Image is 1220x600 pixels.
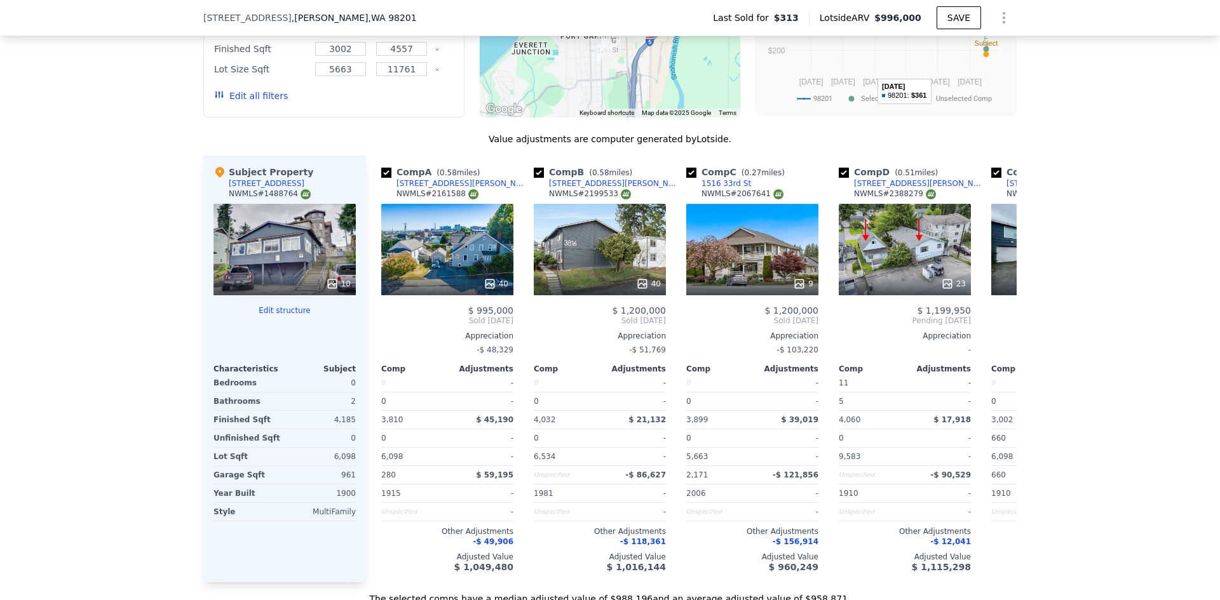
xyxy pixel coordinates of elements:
div: 3722 Oakes Ave [602,29,626,61]
div: 0 [686,374,750,392]
div: - [907,484,971,502]
text: [DATE] [958,77,982,86]
div: 40 [636,277,661,290]
div: - [602,392,666,410]
span: 0.51 [898,168,915,177]
span: 6,098 [381,452,403,461]
span: 660 [991,434,1006,443]
div: NWMLS # 1488764 [229,189,311,199]
div: Adjustments [752,364,818,374]
div: - [907,503,971,521]
span: 0.58 [440,168,457,177]
text: [DATE] [926,77,950,86]
div: Comp [381,364,447,374]
span: 280 [381,470,396,479]
div: - [907,429,971,447]
div: 0 [991,392,1055,410]
button: Show Options [991,5,1017,30]
button: SAVE [937,6,981,29]
span: Pending [DATE] [839,316,971,326]
div: 0 [381,392,445,410]
span: 6,534 [534,452,555,461]
div: - [450,392,513,410]
span: Sold [DATE] [686,316,818,326]
div: Appreciation [839,331,971,341]
div: 23 [941,277,966,290]
span: -$ 90,529 [930,470,971,479]
span: 3,899 [686,415,708,424]
div: Finished Sqft [213,411,282,429]
div: Adjusted Value [839,552,971,562]
div: [STREET_ADDRESS][PERSON_NAME] [549,178,681,189]
text: 98201: [888,91,909,99]
span: 3,810 [381,415,403,424]
div: 3718 Wetmore Ave [592,29,616,61]
div: - [839,341,971,359]
div: [STREET_ADDRESS][PERSON_NAME] [396,178,529,189]
div: Other Adjustments [991,526,1123,537]
div: Year Built [213,484,282,502]
span: $ 59,195 [476,470,513,479]
span: $ 1,049,480 [454,562,513,572]
img: NWMLS Logo [468,189,478,199]
div: - [450,429,513,447]
div: 1516 33rd St [701,178,751,189]
div: Bedrooms [213,374,282,392]
button: Clear [435,47,440,52]
div: 2 [287,392,356,410]
div: Garage Sqft [213,466,282,484]
div: 40 [484,277,508,290]
div: 9 [793,277,813,290]
span: Sold [DATE] [534,316,666,326]
div: Comp [991,364,1057,374]
span: -$ 51,769 [629,345,666,354]
div: Unspecified [381,503,445,521]
div: Comp C [686,166,790,178]
div: Appreciation [381,331,513,341]
span: 4,060 [839,415,860,424]
div: Appreciation [534,331,666,341]
a: [STREET_ADDRESS][PERSON_NAME] [381,178,529,189]
div: NWMLS # 2161588 [396,189,478,199]
div: Appreciation [686,331,818,341]
span: $ 995,000 [468,305,513,316]
div: Adjusted Value [381,552,513,562]
div: 0 [381,374,445,392]
span: ( miles) [736,168,790,177]
div: Other Adjustments [686,526,818,537]
div: Unspecified [839,466,902,484]
div: Value adjustments are computer generated by Lotside . [203,133,1017,145]
div: 0 [534,392,597,410]
button: Edit structure [213,305,356,316]
div: Comp B [534,166,637,178]
div: Comp A [381,166,485,178]
span: 0 [686,434,691,443]
span: -$ 86,627 [625,470,666,479]
span: $ 1,200,000 [612,305,666,316]
div: Subject [285,364,356,374]
div: 0 [991,374,1055,392]
div: Other Adjustments [534,526,666,537]
div: Style [213,503,282,521]
div: 1900 [287,484,356,502]
div: - [450,503,513,521]
div: 1915 [381,484,445,502]
span: -$ 48,329 [477,345,513,354]
div: - [450,448,513,465]
div: Other Adjustments [381,526,513,537]
div: - [602,503,666,521]
span: -$ 118,361 [620,537,666,546]
div: - [755,374,818,392]
div: 1981 [534,484,597,502]
span: $ 1,016,144 [607,562,666,572]
span: -$ 121,856 [773,470,818,479]
span: 5,663 [686,452,708,461]
span: 0 [839,434,844,443]
div: - [602,448,666,465]
div: Unspecified [686,503,750,521]
div: - [907,374,971,392]
img: NWMLS Logo [926,189,936,199]
a: 1516 33rd St [686,178,751,189]
span: $996,000 [874,13,921,23]
div: Finished Sqft [214,40,308,58]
